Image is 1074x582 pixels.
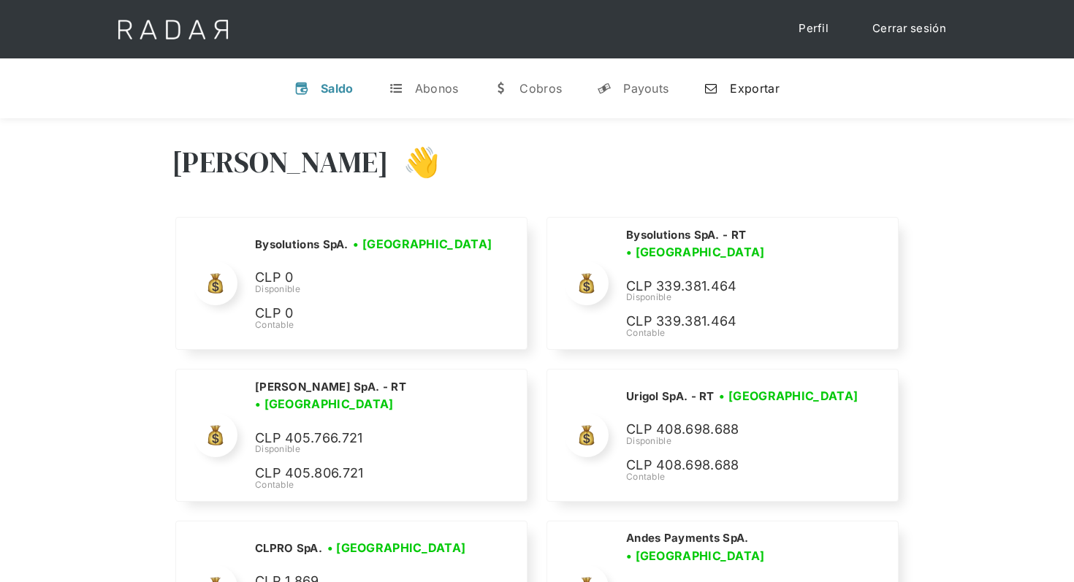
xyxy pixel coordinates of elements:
[389,81,403,96] div: t
[784,15,843,43] a: Perfil
[626,434,863,448] div: Disponible
[255,283,497,296] div: Disponible
[626,228,746,242] h2: Bysolutions SpA. - RT
[626,419,845,440] p: CLP 408.698.688
[415,81,459,96] div: Abonos
[626,389,715,404] h2: Urigol SpA. - RT
[327,539,466,556] h3: • [GEOGRAPHIC_DATA]
[626,276,845,297] p: CLP 339.381.464
[353,235,492,253] h3: • [GEOGRAPHIC_DATA]
[493,81,508,96] div: w
[321,81,354,96] div: Saldo
[255,428,474,449] p: CLP 405.766.721
[858,15,961,43] a: Cerrar sesión
[626,531,749,545] h2: Andes Payments SpA.
[719,387,858,405] h3: • [GEOGRAPHIC_DATA]
[255,303,474,324] p: CLP 0
[626,326,880,340] div: Contable
[626,291,880,304] div: Disponible
[255,395,394,413] h3: • [GEOGRAPHIC_DATA]
[255,478,509,491] div: Contable
[626,311,845,332] p: CLP 339.381.464
[255,267,474,288] p: CLP 0
[623,81,669,96] div: Payouts
[255,443,509,456] div: Disponible
[626,243,765,261] h3: • [GEOGRAPHIC_DATA]
[519,81,562,96] div: Cobros
[255,380,406,394] h2: [PERSON_NAME] SpA. - RT
[626,455,845,476] p: CLP 408.698.688
[255,541,322,556] h2: CLPRO SpA.
[704,81,718,96] div: n
[255,463,474,484] p: CLP 405.806.721
[389,144,440,180] h3: 👋
[172,144,389,180] h3: [PERSON_NAME]
[626,470,863,483] div: Contable
[626,547,765,564] h3: • [GEOGRAPHIC_DATA]
[730,81,779,96] div: Exportar
[255,318,497,332] div: Contable
[597,81,612,96] div: y
[255,237,349,252] h2: Bysolutions SpA.
[294,81,309,96] div: v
